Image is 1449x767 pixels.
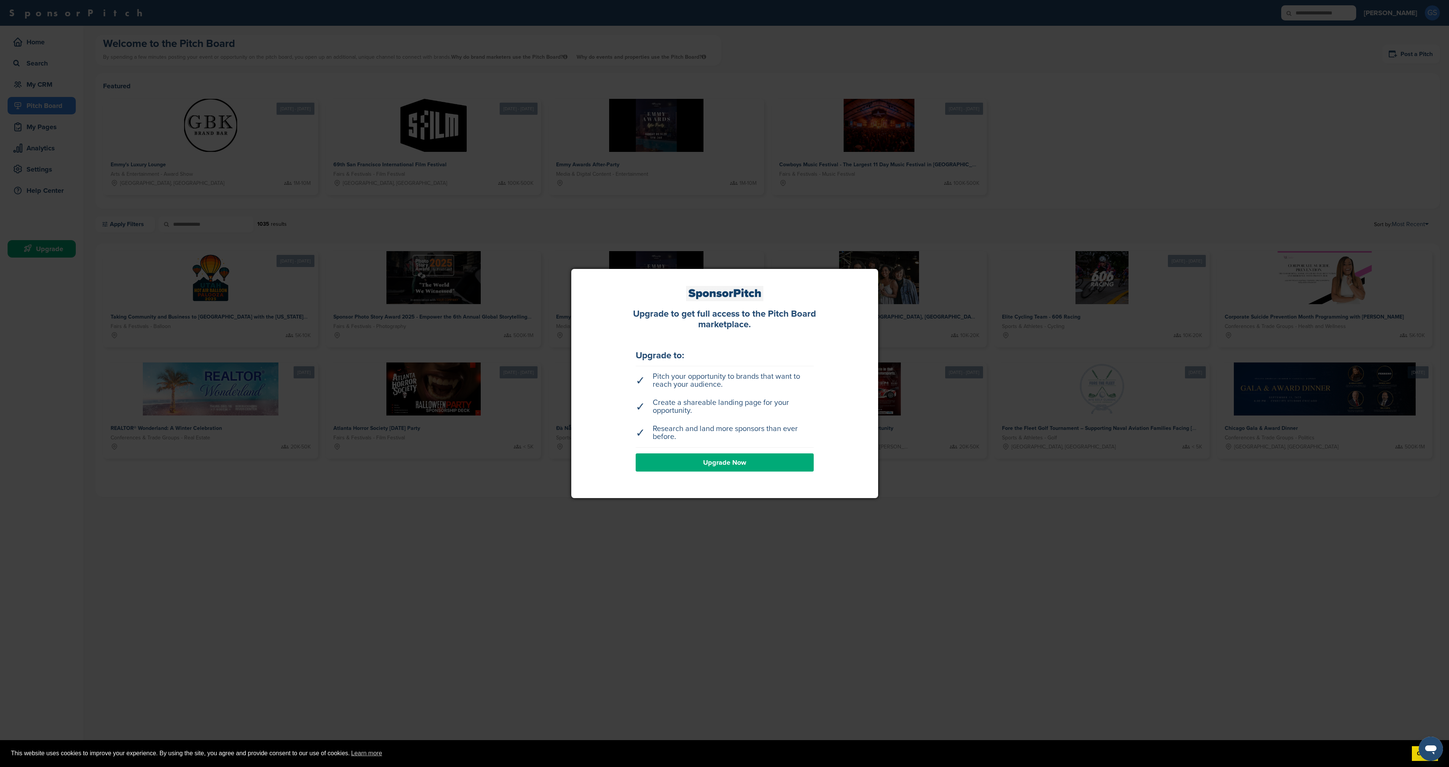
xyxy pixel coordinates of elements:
a: Close [871,264,883,275]
div: Upgrade to: [636,351,814,360]
span: ✓ [636,429,645,437]
span: This website uses cookies to improve your experience. By using the site, you agree and provide co... [11,748,1406,759]
div: Upgrade to get full access to the Pitch Board marketplace. [624,309,825,331]
span: ✓ [636,403,645,411]
li: Pitch your opportunity to brands that want to reach your audience. [636,369,814,392]
iframe: Button to launch messaging window [1419,737,1443,761]
li: Research and land more sponsors than ever before. [636,421,814,445]
a: Upgrade Now [636,453,814,472]
a: learn more about cookies [350,748,383,759]
span: ✓ [636,377,645,385]
li: Create a shareable landing page for your opportunity. [636,395,814,419]
a: dismiss cookie message [1412,746,1438,761]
